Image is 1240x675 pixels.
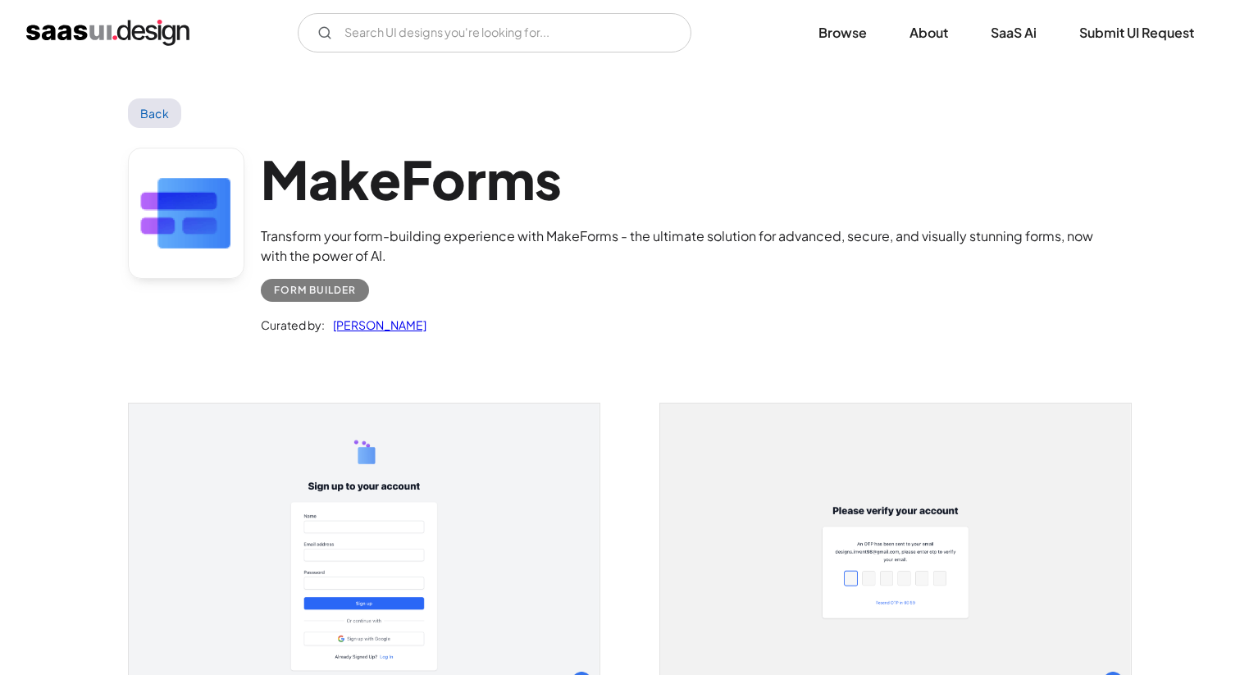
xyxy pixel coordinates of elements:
a: Submit UI Request [1060,15,1214,51]
a: [PERSON_NAME] [325,315,426,335]
a: home [26,20,189,46]
form: Email Form [298,13,691,52]
a: SaaS Ai [971,15,1056,51]
div: Transform your form-building experience with MakeForms - the ultimate solution for advanced, secu... [261,226,1112,266]
a: Back [128,98,181,128]
input: Search UI designs you're looking for... [298,13,691,52]
a: About [890,15,968,51]
div: Form Builder [274,280,356,300]
div: Curated by: [261,315,325,335]
h1: MakeForms [261,148,1112,211]
a: Browse [799,15,887,51]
